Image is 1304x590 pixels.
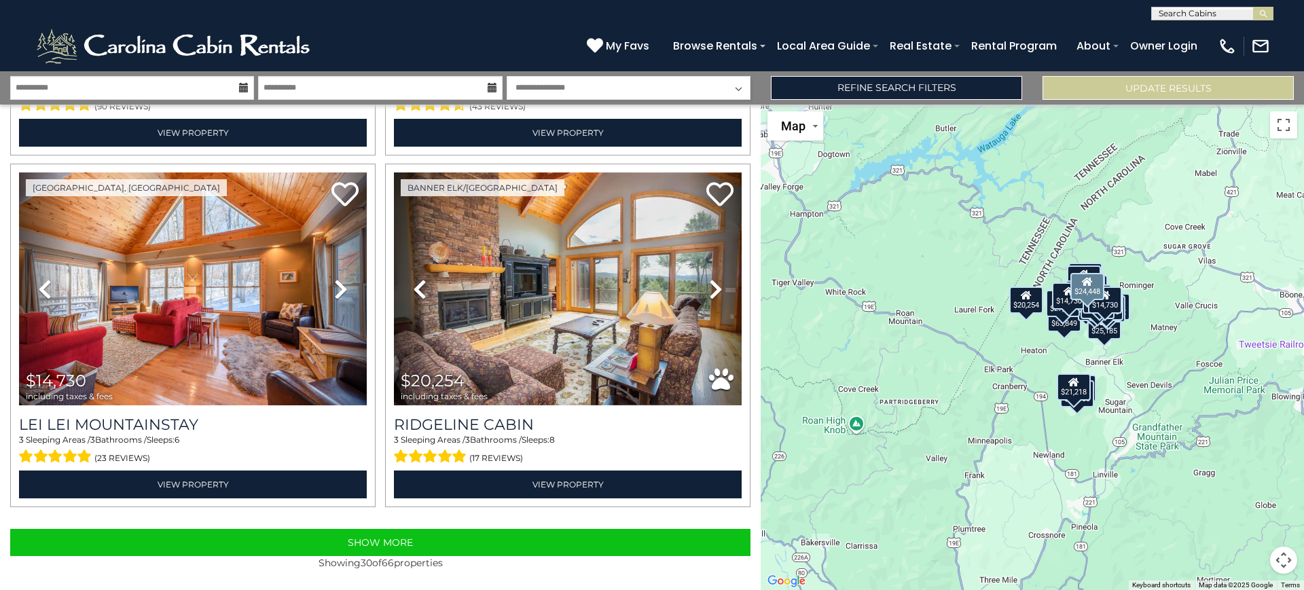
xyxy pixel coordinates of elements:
div: $63,849 [1047,305,1081,332]
a: View Property [19,471,367,498]
button: Change map style [767,111,823,141]
span: including taxes & fees [401,392,488,401]
div: $20,254 [1009,286,1043,313]
img: White-1-2.png [34,26,316,67]
span: including taxes & fees [26,392,113,401]
span: 6 [175,435,179,445]
p: Showing of properties [10,556,750,570]
span: 3 [394,435,399,445]
a: Lei Lei Mountainstay [19,416,367,434]
span: 3 [19,435,24,445]
a: Rental Program [964,34,1064,58]
button: Keyboard shortcuts [1132,580,1191,590]
div: Sleeping Areas / Bathrooms / Sleeps: [19,434,367,466]
a: Local Area Guide [770,34,877,58]
a: View Property [19,119,367,147]
img: thumbnail_163277428.jpeg [394,172,742,405]
a: About [1070,34,1117,58]
a: Real Estate [883,34,958,58]
div: Sleeping Areas / Bathrooms / Sleeps: [394,434,742,466]
img: phone-regular-white.png [1218,37,1237,56]
span: 30 [361,557,372,569]
div: $10,708 [1067,265,1101,292]
a: Browse Rentals [666,34,764,58]
span: $14,730 [26,371,86,390]
div: $14,165 [1089,293,1123,320]
span: 66 [382,557,394,569]
span: (90 reviews) [94,98,151,115]
span: $20,254 [401,371,465,390]
a: Banner Elk/[GEOGRAPHIC_DATA] [401,179,564,196]
div: $15,350 [1091,295,1125,322]
div: $12,655 [1081,292,1115,319]
span: Map [781,119,805,133]
a: Terms [1281,581,1300,589]
button: Toggle fullscreen view [1270,111,1297,139]
span: Map data ©2025 Google [1199,581,1273,589]
img: mail-regular-white.png [1251,37,1270,56]
div: $21,218 [1057,373,1091,400]
div: $14,893 [1089,294,1123,321]
button: Map camera controls [1270,547,1297,574]
a: [GEOGRAPHIC_DATA], [GEOGRAPHIC_DATA] [26,179,227,196]
div: $30,150 [1060,380,1094,407]
div: $14,730 [1088,286,1122,313]
span: 3 [90,435,95,445]
div: $11,265 [1068,262,1102,289]
button: Show More [10,529,750,556]
span: 8 [549,435,555,445]
a: Add to favorites [706,181,733,210]
span: (17 reviews) [469,449,523,467]
a: Owner Login [1123,34,1204,58]
img: Google [764,572,809,590]
span: (23 reviews) [94,449,150,467]
span: (43 reviews) [469,98,526,115]
a: Refine Search Filters [771,76,1022,100]
span: 3 [465,435,470,445]
button: Update Results [1043,76,1294,100]
a: View Property [394,119,742,147]
div: $14,730 [1052,282,1086,309]
div: $25,185 [1087,312,1121,339]
div: $27,200 [1046,290,1080,317]
img: thumbnail_163260169.jpeg [19,172,367,405]
div: $24,448 [1070,272,1104,299]
a: View Property [394,471,742,498]
a: My Favs [587,37,653,55]
a: Add to favorites [331,181,359,210]
span: My Favs [606,37,649,54]
a: Open this area in Google Maps (opens a new window) [764,572,809,590]
a: Ridgeline Cabin [394,416,742,434]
